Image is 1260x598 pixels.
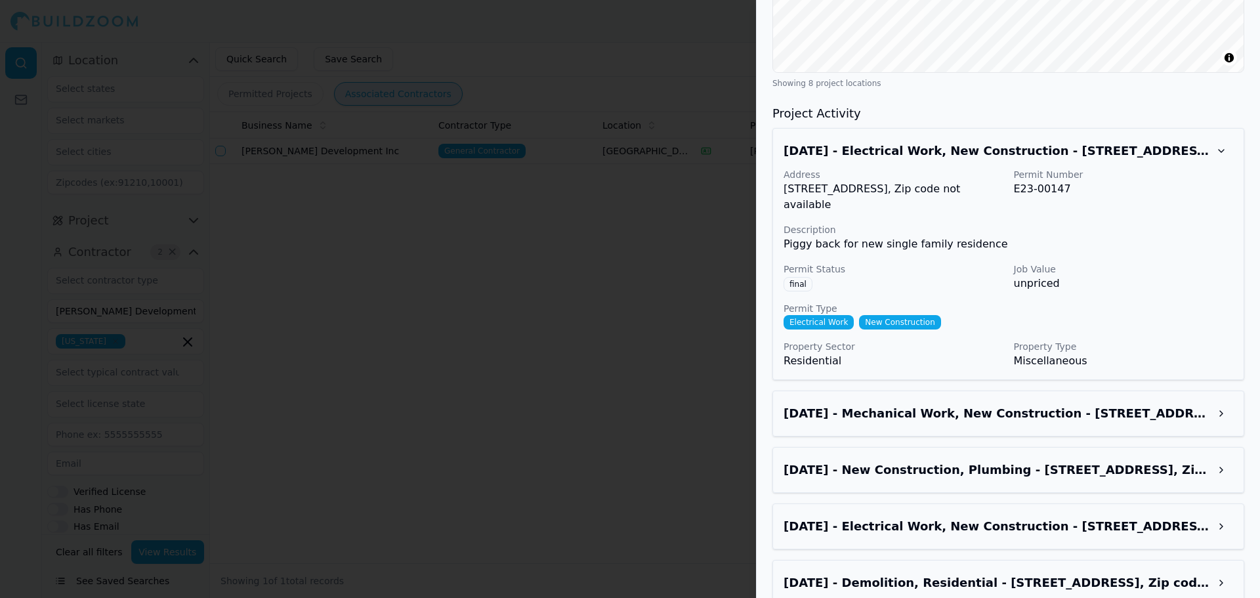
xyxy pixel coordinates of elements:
[1014,276,1234,291] p: unpriced
[784,517,1209,536] h3: Dec 15, 2021 - Electrical Work, New Construction - 3 112th Ave, Hermosa Beach, CA, Zip code not a...
[1014,340,1234,353] p: Property Type
[784,236,1233,252] p: Piggy back for new single family residence
[1221,50,1237,66] summary: Toggle attribution
[784,142,1209,160] h3: May 24, 2023 - Electrical Work, New Construction - 3 112th Ave, Hermosa Beach, CA, Zip code not a...
[784,461,1209,479] h3: Dec 15, 2021 - New Construction, Plumbing - 3 112th Ave, Hermosa Beach, CA, Zip code not available
[784,315,854,330] span: Electrical Work
[784,353,1003,369] p: Residential
[784,263,1003,276] p: Permit Status
[1014,263,1234,276] p: Job Value
[784,168,1003,181] p: Address
[772,78,1244,89] div: Showing 8 project locations
[784,404,1209,423] h3: Dec 15, 2021 - Mechanical Work, New Construction - 3 112th Ave, Hermosa Beach, CA, Zip code not a...
[784,340,1003,353] p: Property Sector
[784,574,1209,592] h3: Jul 14, 2021 - Demolition, Residential - 3 112th Ave, Hermosa Beach, CA, Zip code not available
[784,302,1233,315] p: Permit Type
[784,181,1003,213] p: [STREET_ADDRESS], Zip code not available
[772,104,1244,123] h3: Project Activity
[859,315,940,330] span: New Construction
[1014,168,1234,181] p: Permit Number
[1014,181,1234,197] p: E23-00147
[1014,353,1234,369] p: Miscellaneous
[784,223,1233,236] p: Description
[784,277,812,291] span: final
